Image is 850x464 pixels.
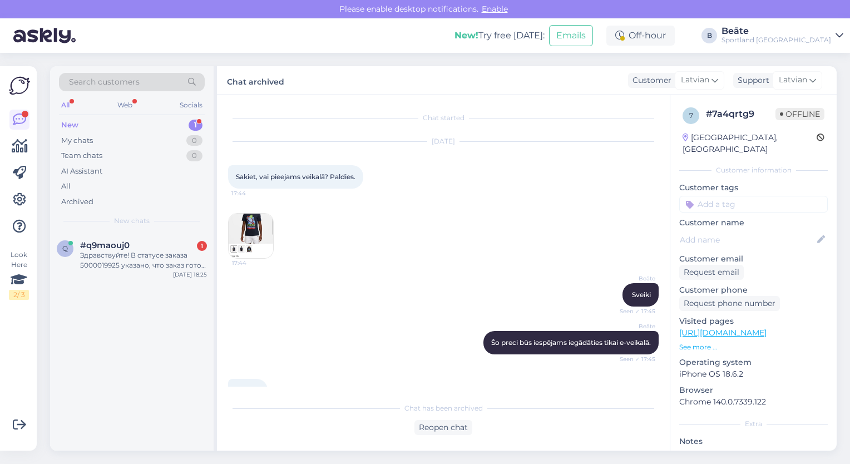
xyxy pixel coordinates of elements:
div: [GEOGRAPHIC_DATA], [GEOGRAPHIC_DATA] [683,132,817,155]
div: # 7a4qrtg9 [706,107,775,121]
span: q [62,244,68,253]
p: See more ... [679,342,828,352]
p: iPhone OS 18.6.2 [679,368,828,380]
div: Off-hour [606,26,675,46]
div: Request phone number [679,296,780,311]
p: Operating system [679,357,828,368]
div: Beāte [721,27,831,36]
a: BeāteSportland [GEOGRAPHIC_DATA] [721,27,843,45]
label: Chat archived [227,73,284,88]
span: Seen ✓ 17:45 [614,355,655,363]
span: 7 [689,111,693,120]
img: Attachment [229,214,273,258]
span: Search customers [69,76,140,88]
div: Sportland [GEOGRAPHIC_DATA] [721,36,831,45]
div: Web [115,98,135,112]
span: Sakiet, vai pieejams veikalā? Paldies. [236,172,355,181]
div: Reopen chat [414,420,472,435]
p: Visited pages [679,315,828,327]
span: Enable [478,4,511,14]
div: Look Here [9,250,29,300]
div: AI Assistant [61,166,102,177]
span: 17:44 [231,189,273,198]
div: Chat started [228,113,659,123]
button: Emails [549,25,593,46]
p: Customer tags [679,182,828,194]
div: Customer [628,75,671,86]
input: Add name [680,234,815,246]
span: Paldies [236,386,260,394]
div: 1 [189,120,202,131]
p: Chrome 140.0.7339.122 [679,396,828,408]
div: Team chats [61,150,102,161]
span: Beāte [614,274,655,283]
span: Offline [775,108,824,120]
div: Request email [679,265,744,280]
input: Add a tag [679,196,828,213]
span: Latvian [681,74,709,86]
a: [URL][DOMAIN_NAME] [679,328,767,338]
div: Archived [61,196,93,208]
p: Customer phone [679,284,828,296]
span: Šo preci būs iespējams iegādāties tikai e-veikalā. [491,338,651,347]
span: Seen ✓ 17:45 [614,307,655,315]
div: [DATE] 18:25 [173,270,207,279]
b: New! [454,30,478,41]
div: B [701,28,717,43]
div: Здравствуйте! В статусе заказа 5000019925 указано, что заказ готов к выдаче, но не получили никак... [80,250,207,270]
div: My chats [61,135,93,146]
div: Customer information [679,165,828,175]
p: Notes [679,436,828,447]
p: Customer email [679,253,828,265]
span: Beāte [614,322,655,330]
span: Sveiki [632,290,651,299]
div: 0 [186,150,202,161]
span: 17:44 [232,259,274,267]
div: Socials [177,98,205,112]
div: All [59,98,72,112]
div: Support [733,75,769,86]
div: 0 [186,135,202,146]
span: New chats [114,216,150,226]
div: 2 / 3 [9,290,29,300]
span: Chat has been archived [404,403,483,413]
p: Customer name [679,217,828,229]
span: Latvian [779,74,807,86]
div: Try free [DATE]: [454,29,545,42]
p: Browser [679,384,828,396]
div: New [61,120,78,131]
div: All [61,181,71,192]
div: Extra [679,419,828,429]
img: Askly Logo [9,75,30,96]
div: 1 [197,241,207,251]
div: [DATE] [228,136,659,146]
span: #q9maouj0 [80,240,130,250]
